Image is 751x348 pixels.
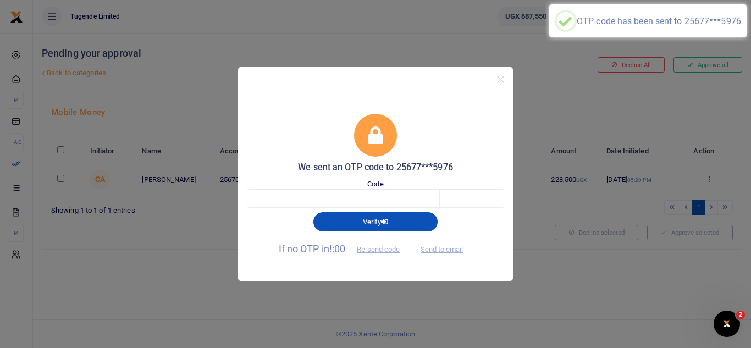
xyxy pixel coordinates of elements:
iframe: Intercom live chat [714,311,740,337]
button: Verify [313,212,438,231]
span: !:00 [329,243,345,255]
h5: We sent an OTP code to 25677***5976 [247,162,504,173]
span: 2 [736,311,745,319]
button: Close [493,71,509,87]
div: OTP code has been sent to 25677***5976 [577,16,741,26]
label: Code [367,179,383,190]
span: If no OTP in [279,243,410,255]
